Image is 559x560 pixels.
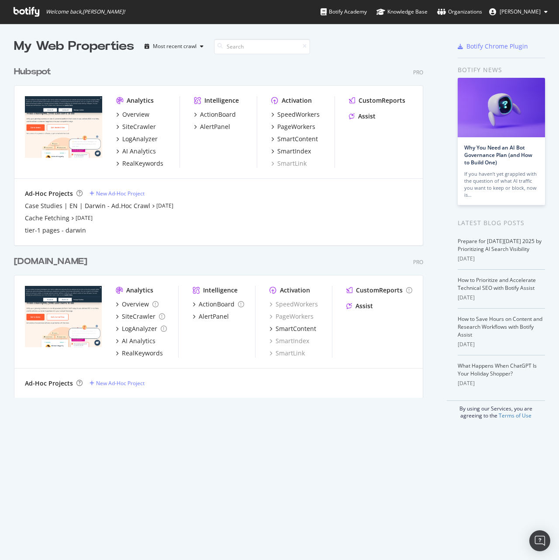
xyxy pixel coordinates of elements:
a: RealKeywords [116,159,163,168]
a: SmartLink [271,159,307,168]
a: Overview [116,110,149,119]
a: AlertPanel [194,122,230,131]
a: tier-1 pages - darwin [25,226,86,235]
div: Overview [122,110,149,119]
a: AI Analytics [116,337,155,345]
a: Assist [346,302,373,310]
div: By using our Services, you are agreeing to the [447,400,545,419]
a: RealKeywords [116,349,163,358]
div: Botify Academy [321,7,367,16]
div: Assist [358,112,376,121]
a: LogAnalyzer [116,324,167,333]
div: SmartContent [276,324,316,333]
div: Activation [282,96,312,105]
a: AlertPanel [193,312,229,321]
div: AI Analytics [122,337,155,345]
a: [DOMAIN_NAME] [14,255,91,268]
div: ActionBoard [199,300,235,309]
a: PageWorkers [271,122,315,131]
div: grid [14,55,430,398]
a: Assist [349,112,376,121]
a: Botify Chrome Plugin [458,42,528,51]
a: SpeedWorkers [269,300,318,309]
a: Case Studies | EN | Darwin - Ad.Hoc Crawl [25,202,150,210]
div: My Web Properties [14,38,134,55]
div: RealKeywords [122,159,163,168]
div: [DATE] [458,294,545,302]
div: AlertPanel [200,122,230,131]
div: LogAnalyzer [122,324,157,333]
div: Pro [413,258,423,266]
div: SiteCrawler [122,312,155,321]
div: If you haven’t yet grappled with the question of what AI traffic you want to keep or block, now is… [464,170,538,198]
div: Hubspot [14,66,51,78]
div: [DATE] [458,341,545,348]
a: SmartContent [269,324,316,333]
a: PageWorkers [269,312,314,321]
a: Why You Need an AI Bot Governance Plan (and How to Build One) [464,144,532,166]
a: New Ad-Hoc Project [90,379,145,387]
a: CustomReports [346,286,412,295]
a: Overview [116,300,159,309]
a: What Happens When ChatGPT Is Your Holiday Shopper? [458,362,537,377]
button: Most recent crawl [141,39,207,53]
input: Search [214,39,310,54]
a: How to Prioritize and Accelerate Technical SEO with Botify Assist [458,276,536,292]
div: CustomReports [356,286,403,295]
a: [DATE] [156,202,173,209]
a: How to Save Hours on Content and Research Workflows with Botify Assist [458,315,542,338]
div: Botify Chrome Plugin [466,42,528,51]
div: ActionBoard [200,110,236,119]
span: Welcome back, [PERSON_NAME] ! [46,8,125,15]
a: CustomReports [349,96,405,105]
div: AlertPanel [199,312,229,321]
a: SmartIndex [271,147,311,156]
div: Activation [280,286,310,295]
div: Ad-Hoc Projects [25,379,73,388]
a: SmartIndex [269,337,309,345]
div: CustomReports [359,96,405,105]
a: [DATE] [76,214,93,222]
button: [PERSON_NAME] [482,5,555,19]
a: LogAnalyzer [116,135,158,143]
a: SmartContent [271,135,318,143]
div: [DATE] [458,255,545,263]
div: [DATE] [458,379,545,387]
a: New Ad-Hoc Project [90,190,145,197]
a: AI Analytics [116,147,156,156]
div: Analytics [127,96,154,105]
div: Intelligence [204,96,239,105]
img: hubspot-bulkdataexport.com [25,286,102,348]
div: Open Intercom Messenger [529,530,550,551]
a: Prepare for [DATE][DATE] 2025 by Prioritizing AI Search Visibility [458,237,542,253]
div: SmartContent [277,135,318,143]
div: SiteCrawler [122,122,156,131]
div: Intelligence [203,286,238,295]
a: SmartLink [269,349,305,358]
a: SpeedWorkers [271,110,320,119]
div: Cache Fetching [25,214,69,223]
div: SmartIndex [277,147,311,156]
a: SiteCrawler [116,122,156,131]
div: Knowledge Base [376,7,428,16]
img: Why You Need an AI Bot Governance Plan (and How to Build One) [458,78,545,137]
a: SiteCrawler [116,312,165,321]
a: ActionBoard [194,110,236,119]
img: hubspot.com [25,96,102,158]
div: New Ad-Hoc Project [96,379,145,387]
div: Analytics [126,286,153,295]
a: ActionBoard [193,300,244,309]
span: Darwin Santos [500,8,541,15]
div: RealKeywords [122,349,163,358]
div: PageWorkers [277,122,315,131]
div: Latest Blog Posts [458,218,545,228]
div: LogAnalyzer [122,135,158,143]
div: SpeedWorkers [277,110,320,119]
div: Assist [355,302,373,310]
